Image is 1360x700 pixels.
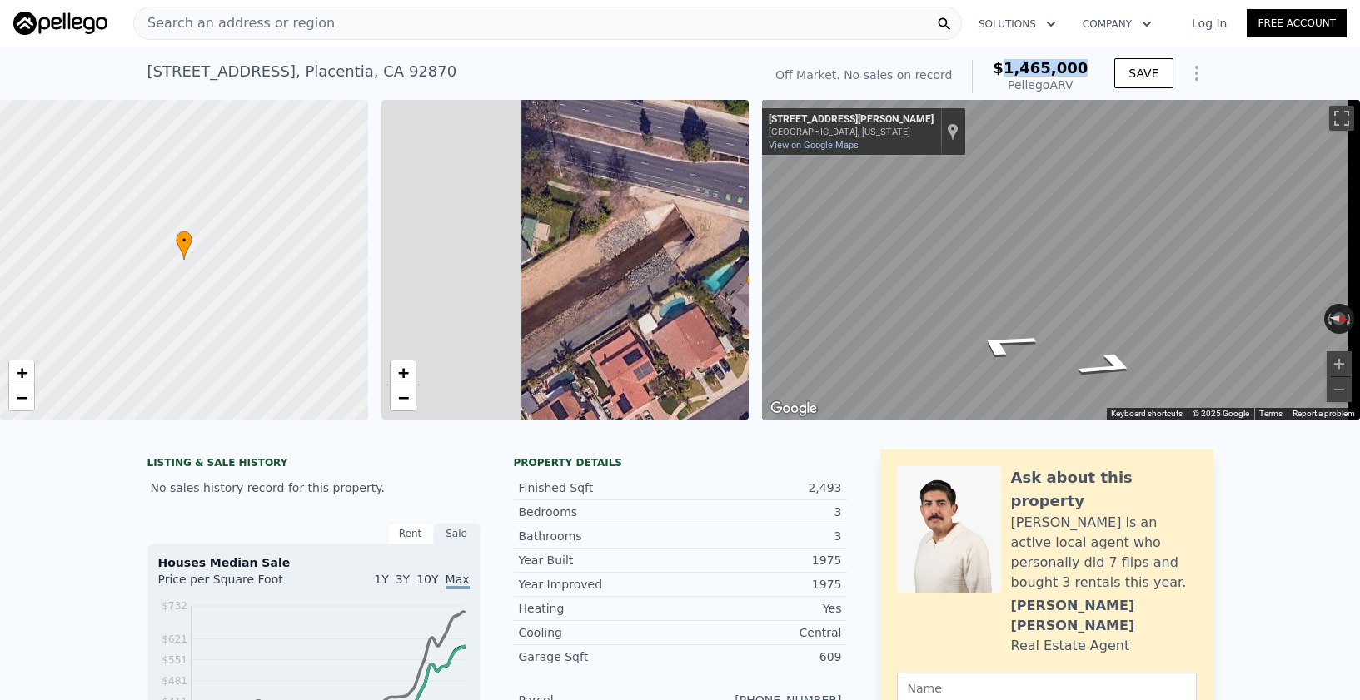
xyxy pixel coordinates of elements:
[147,456,481,473] div: LISTING & SALE HISTORY
[680,648,842,665] div: 609
[762,100,1360,420] div: Map
[9,360,34,385] a: Zoom in
[519,504,680,520] div: Bedrooms
[680,552,842,568] div: 1975
[514,456,847,469] div: Property details
[158,571,314,598] div: Price per Square Foot
[1293,409,1355,418] a: Report a problem
[1069,9,1165,39] button: Company
[446,573,470,589] span: Max
[162,654,187,666] tspan: $551
[158,554,470,571] div: Houses Median Sale
[1011,513,1197,593] div: [PERSON_NAME] is an active local agent who personally did 7 flips and bought 3 rentals this year.
[680,528,842,544] div: 3
[993,59,1088,77] span: $1,465,000
[775,67,952,83] div: Off Market. No sales on record
[944,325,1064,363] path: Go Southwest, San Anselmo Ln
[519,624,680,641] div: Cooling
[434,523,481,544] div: Sale
[176,231,192,260] div: •
[147,60,457,83] div: [STREET_ADDRESS] , Placentia , CA 92870
[13,12,107,35] img: Pellego
[397,362,408,383] span: +
[162,600,187,612] tspan: $732
[1329,106,1354,131] button: Toggle fullscreen view
[1011,636,1130,656] div: Real Estate Agent
[1247,9,1347,37] a: Free Account
[1172,15,1247,32] a: Log In
[1193,409,1249,418] span: © 2025 Google
[519,528,680,544] div: Bathrooms
[766,398,821,420] img: Google
[134,13,335,33] span: Search an address or region
[993,77,1088,93] div: Pellego ARV
[1011,596,1197,636] div: [PERSON_NAME] [PERSON_NAME]
[387,523,434,544] div: Rent
[762,100,1360,420] div: Street View
[519,479,680,496] div: Finished Sqft
[680,479,842,496] div: 2,493
[17,387,27,408] span: −
[1259,409,1283,418] a: Terms
[416,573,438,586] span: 10Y
[1114,58,1173,88] button: SAVE
[162,633,187,645] tspan: $621
[1346,304,1355,334] button: Rotate clockwise
[680,624,842,641] div: Central
[1111,408,1183,420] button: Keyboard shortcuts
[680,504,842,520] div: 3
[766,398,821,420] a: Open this area in Google Maps (opens a new window)
[769,113,934,127] div: [STREET_ADDRESS][PERSON_NAME]
[519,576,680,593] div: Year Improved
[947,122,959,141] a: Show location on map
[176,233,192,248] span: •
[147,473,481,503] div: No sales history record for this property.
[1327,351,1352,376] button: Zoom in
[769,127,934,137] div: [GEOGRAPHIC_DATA], [US_STATE]
[680,600,842,617] div: Yes
[1052,346,1167,385] path: Go Northeast, San Anselmo Ln
[1323,310,1355,326] button: Reset the view
[17,362,27,383] span: +
[769,140,859,151] a: View on Google Maps
[396,573,410,586] span: 3Y
[1324,304,1333,334] button: Rotate counterclockwise
[746,271,763,300] div: •
[391,385,416,410] a: Zoom out
[374,573,388,586] span: 1Y
[397,387,408,408] span: −
[680,576,842,593] div: 1975
[519,648,680,665] div: Garage Sqft
[1327,377,1352,402] button: Zoom out
[746,273,763,288] span: •
[162,675,187,687] tspan: $481
[1011,466,1197,513] div: Ask about this property
[519,552,680,568] div: Year Built
[1180,57,1213,90] button: Show Options
[9,385,34,410] a: Zoom out
[391,360,416,385] a: Zoom in
[519,600,680,617] div: Heating
[965,9,1069,39] button: Solutions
